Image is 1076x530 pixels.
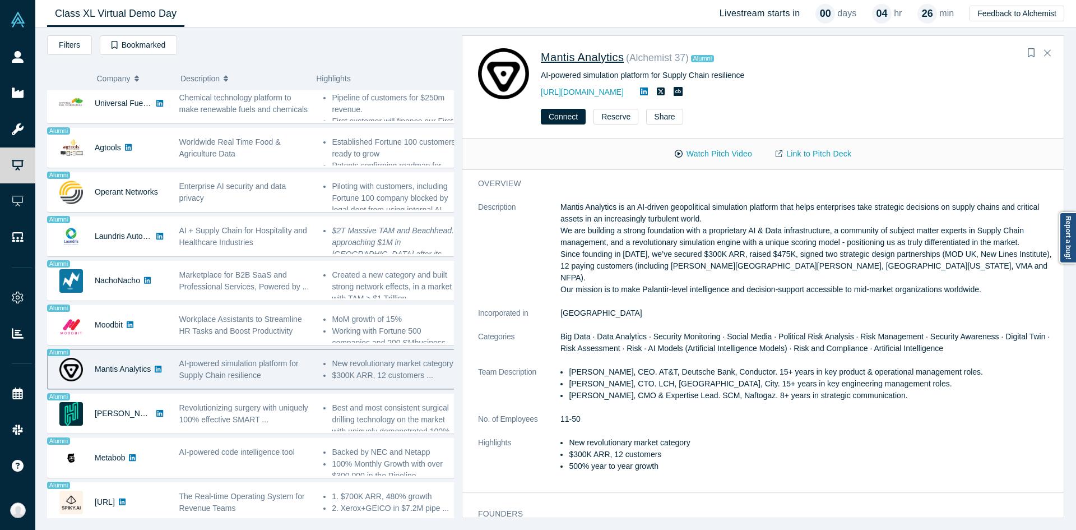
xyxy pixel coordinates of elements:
[341,503,456,514] li: Xerox+GEICO in $7.2M pipe ...
[179,270,309,291] span: Marketplace for B2B SaaS and Professional Services, Powered by ...
[59,181,83,204] img: Operant Networks's Logo
[59,358,83,381] img: Mantis Analytics's Logo
[332,325,456,361] li: Working with Fortune 500 companies and 200 SMbusiness. ...
[332,136,456,160] li: Established Fortune 100 customers ready to grow
[179,226,307,247] span: AI + Supply Chain for Hospitality and Healthcare Industries
[541,70,915,81] div: AI-powered simulation platform for Supply Chain resilience
[332,269,456,305] li: Created a new category and built strong network effects, in a market with TAM > $1 Trillion ...
[815,4,835,24] div: 00
[332,160,456,195] li: Patents confirming roadmap for deep scientific product for scalability ...
[95,99,193,108] a: Universal Fuel Technologies
[541,109,586,125] button: Connect
[691,55,714,62] span: Alumni
[332,181,456,228] li: Piloting with customers, including Fortune 100 company blocked by legal dept from using internal ...
[837,7,856,20] p: days
[569,449,1056,460] li: $300K ARR, 12 customers
[569,366,1056,378] li: [PERSON_NAME], CEO. AT&T, Deutsche Bank, Conductor. 15+ years in key product & operational manage...
[10,503,26,518] img: Anna Sanchez's Account
[179,93,308,114] span: Chemical technology platform to make renewable fuels and chemicals
[95,320,123,329] a: Moodbit
[478,508,1041,520] h3: Founders
[179,137,281,158] span: Worldwide Real Time Food & Agriculture Data
[179,359,299,380] span: AI-powered simulation platform for Supply Chain resilience
[100,35,177,55] button: Bookmarked
[341,491,456,503] li: $700K ARR, 480% growth
[560,201,1056,296] p: Mantis Analytics is an AI-driven geopolitical simulation platform that helps enterprises take str...
[59,225,83,248] img: Laundris Autonomous Inventory Management's Logo
[97,67,169,90] button: Company
[97,67,131,90] span: Company
[478,178,1041,190] h3: overview
[478,48,529,99] img: Mantis Analytics's Logo
[95,187,158,196] a: Operant Networks
[478,413,560,437] dt: No. of Employees
[764,144,863,164] a: Link to Pitch Deck
[47,305,70,312] span: Alumni
[560,307,1056,319] dd: [GEOGRAPHIC_DATA]
[560,413,1056,425] dd: 11-50
[593,109,638,125] button: Reserve
[569,378,1056,390] li: [PERSON_NAME], CTO. LCH, [GEOGRAPHIC_DATA], City. 15+ years in key engineering management roles.
[95,232,253,241] a: Laundris Autonomous Inventory Management
[478,307,560,331] dt: Incorporated in
[47,1,184,27] a: Class XL Virtual Demo Day
[47,172,70,179] span: Alumni
[59,446,83,470] img: Metabob's Logo
[332,370,456,381] li: $300K ARR, 12 customers ...
[1023,45,1039,61] button: Bookmark
[894,7,902,20] p: hr
[47,437,70,445] span: Alumni
[970,6,1064,21] button: Feedback to Alchemist
[332,314,456,325] li: MoM growth of 15%
[569,460,1056,472] li: 500% year to year growth
[47,127,70,135] span: Alumni
[59,491,83,514] img: Spiky.ai's Logo
[179,315,302,335] span: Workplace Assistants to Streamline HR Tasks and Boost Productivity
[47,216,70,223] span: Alumni
[47,35,92,55] button: Filters
[541,51,624,63] a: Mantis Analytics
[478,366,560,413] dt: Team Description
[59,269,83,293] img: NachoNacho's Logo
[478,201,560,307] dt: Description
[59,402,83,426] img: Hubly Surgical's Logo
[332,458,456,482] li: 100% Monthly Growth with over $300,000 in the Pipeline ...
[646,109,683,125] button: Share
[95,497,115,506] a: [URL]
[95,276,140,285] a: NachoNacho
[1059,212,1076,264] a: Report a bug!
[569,437,1056,449] li: New revolutionary market category
[332,358,456,370] li: New revolutionary market category
[332,226,454,294] em: $2T Massive TAM and Beachhead. approaching $1M in [GEOGRAPHIC_DATA] after its first full year pos...
[59,136,83,160] img: Agtools's Logo
[332,92,456,116] li: Pipeline of customers for $250m revenue.
[332,116,456,139] li: First customer will finance our First-of-a-kind commercial plant. ...
[478,331,560,366] dt: Categories
[720,8,800,19] h4: Livestream starts in
[569,390,1056,402] li: [PERSON_NAME], CMO & Expertise Lead. SCM, Naftogaz. 8+ years in strategic communication.
[917,4,937,24] div: 26
[95,409,190,418] a: [PERSON_NAME] Surgical
[179,492,305,513] span: The Real-time Operating System for Revenue Teams
[872,4,892,24] div: 04
[1039,44,1056,62] button: Close
[626,52,689,63] small: ( Alchemist 37 )
[332,446,456,458] li: Backed by NEC and Netapp
[180,67,304,90] button: Description
[332,402,456,449] li: Best and most consistent surgical drilling technology on the market with uniquely demonstrated 10...
[541,87,624,96] a: [URL][DOMAIN_NAME]
[179,403,308,424] span: Revolutionizing surgery with uniquely 100% effective SMART ...
[59,92,83,116] img: Universal Fuel Technologies's Logo
[47,349,70,356] span: Alumni
[47,393,70,400] span: Alumni
[95,365,151,374] a: Mantis Analytics
[663,144,764,164] button: Watch Pitch Video
[179,448,295,457] span: AI-powered code intelligence tool
[95,453,125,462] a: Metabob
[478,437,560,484] dt: Highlights
[10,12,26,27] img: Alchemist Vault Logo
[180,67,220,90] span: Description
[47,260,70,268] span: Alumni
[316,74,350,83] span: Highlights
